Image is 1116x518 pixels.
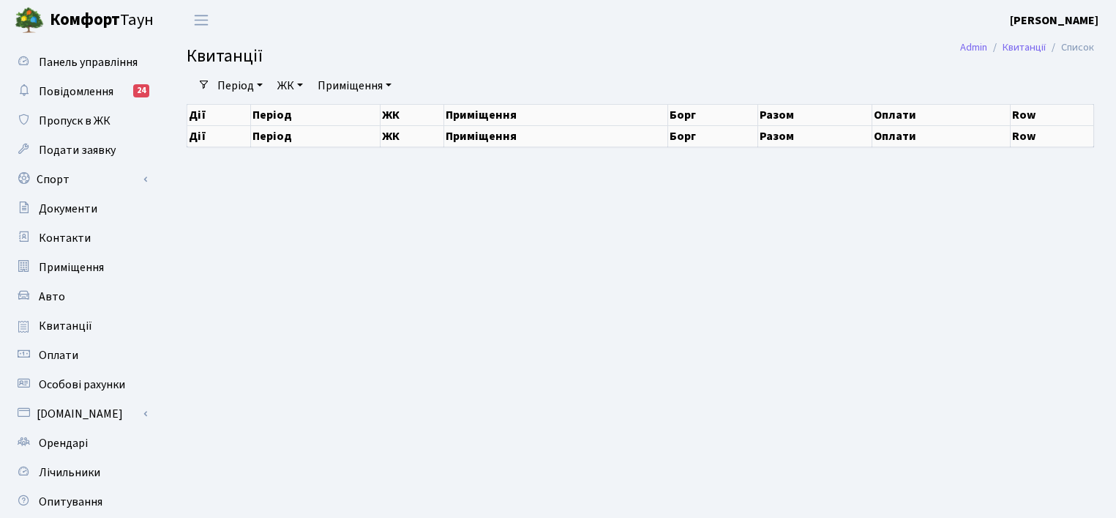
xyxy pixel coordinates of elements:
a: Панель управління [7,48,154,77]
span: Квитанції [187,43,263,69]
th: Row [1011,125,1094,147]
th: Оплати [872,104,1011,125]
div: 24 [133,84,149,97]
span: Панель управління [39,54,138,70]
th: ЖК [381,125,444,147]
a: Приміщення [7,253,154,282]
a: ЖК [271,73,309,98]
th: Період [251,125,381,147]
a: Документи [7,194,154,223]
th: Оплати [872,125,1011,147]
a: Контакти [7,223,154,253]
th: Дії [187,104,251,125]
th: Разом [758,104,872,125]
a: Квитанції [7,311,154,341]
a: Admin [960,40,987,55]
a: Повідомлення24 [7,77,154,106]
th: Row [1011,104,1094,125]
a: Спорт [7,165,154,194]
th: ЖК [381,104,444,125]
th: Дії [187,125,251,147]
a: Лічильники [7,458,154,487]
nav: breadcrumb [938,32,1116,63]
span: Повідомлення [39,84,113,100]
a: Особові рахунки [7,370,154,399]
a: [PERSON_NAME] [1010,12,1098,29]
a: [DOMAIN_NAME] [7,399,154,429]
a: Приміщення [312,73,397,98]
span: Документи [39,201,97,217]
span: Квитанції [39,318,92,334]
th: Борг [668,125,758,147]
a: Оплати [7,341,154,370]
span: Авто [39,289,65,305]
a: Опитування [7,487,154,517]
a: Орендарі [7,429,154,458]
span: Опитування [39,494,102,510]
a: Квитанції [1003,40,1046,55]
a: Пропуск в ЖК [7,106,154,136]
img: logo.png [15,6,44,35]
button: Переключити навігацію [183,8,220,32]
th: Період [251,104,381,125]
span: Контакти [39,230,91,246]
span: Пропуск в ЖК [39,113,111,129]
span: Лічильники [39,465,100,481]
b: Комфорт [50,8,120,32]
th: Приміщення [444,125,668,147]
li: Список [1046,40,1094,56]
span: Особові рахунки [39,377,125,393]
th: Разом [758,125,872,147]
span: Орендарі [39,435,88,451]
a: Період [211,73,269,98]
a: Подати заявку [7,136,154,165]
th: Приміщення [444,104,668,125]
span: Подати заявку [39,142,116,158]
span: Оплати [39,347,78,363]
span: Таун [50,8,154,33]
span: Приміщення [39,259,104,275]
a: Авто [7,282,154,311]
th: Борг [668,104,758,125]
